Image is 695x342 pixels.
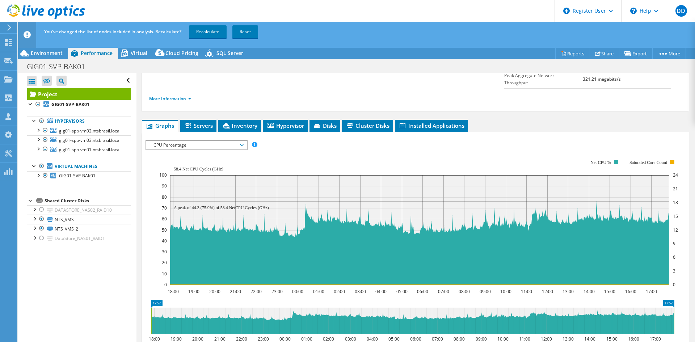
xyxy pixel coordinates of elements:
[396,288,408,295] text: 05:00
[236,336,247,342] text: 22:00
[375,288,387,295] text: 04:00
[27,126,131,135] a: gig01-spp-vm02.ntsbrasil.local
[27,117,131,126] a: Hypervisors
[584,336,595,342] text: 14:00
[629,160,667,165] text: Saturated Core Count
[500,288,511,295] text: 10:00
[214,336,226,342] text: 21:00
[162,183,167,189] text: 90
[192,336,203,342] text: 20:00
[454,336,465,342] text: 08:00
[184,122,213,129] span: Servers
[459,288,470,295] text: 08:00
[209,288,220,295] text: 20:00
[432,336,443,342] text: 07:00
[150,141,243,149] span: CPU Percentage
[131,50,147,56] span: Virtual
[673,186,678,192] text: 21
[59,137,121,143] span: gig01-spp-vm03.ntsbrasil.local
[59,147,121,153] span: gig01-spp-vm01.ntsbrasil.local
[399,122,464,129] span: Installed Applications
[673,227,678,233] text: 12
[164,282,167,288] text: 0
[27,100,131,109] a: GIG01-SVP-BAK01
[24,63,96,71] h1: GIG01-SVP-BAK01
[250,288,262,295] text: 22:00
[162,238,167,244] text: 40
[81,50,113,56] span: Performance
[162,205,167,211] text: 70
[541,336,552,342] text: 12:00
[673,172,678,178] text: 24
[174,205,269,210] text: A peak of 44.3 (75.9%) of 58.4 NetCPU Cycles (GHz)
[673,282,675,288] text: 0
[345,336,356,342] text: 03:00
[476,336,487,342] text: 09:00
[630,8,637,14] svg: \n
[162,216,167,222] text: 60
[258,336,269,342] text: 23:00
[59,173,96,179] span: GIG01-SVP-BAK01
[31,50,63,56] span: Environment
[388,336,400,342] text: 05:00
[165,50,198,56] span: Cloud Pricing
[590,48,619,59] a: Share
[313,288,324,295] text: 01:00
[410,336,421,342] text: 06:00
[292,288,303,295] text: 00:00
[542,288,553,295] text: 12:00
[162,249,167,255] text: 30
[650,336,661,342] text: 17:00
[222,122,257,129] span: Inventory
[232,25,258,38] a: Reset
[673,213,678,219] text: 15
[162,271,167,277] text: 10
[367,336,378,342] text: 04:00
[27,234,131,243] a: DataStore_NAS01_RAID1
[162,194,167,200] text: 80
[146,122,174,129] span: Graphs
[497,336,509,342] text: 10:00
[519,336,530,342] text: 11:00
[44,29,181,35] span: You've changed the list of nodes included in analysis. Recalculate?
[673,268,675,274] text: 3
[189,25,227,38] a: Recalculate
[149,96,191,102] a: More Information
[673,199,678,206] text: 18
[279,336,291,342] text: 00:00
[584,288,595,295] text: 14:00
[555,48,590,59] a: Reports
[646,288,657,295] text: 17:00
[149,336,160,342] text: 18:00
[323,336,334,342] text: 02:00
[162,227,167,233] text: 50
[480,288,491,295] text: 09:00
[162,259,167,266] text: 20
[27,224,131,233] a: NTS_VMS_2
[625,288,636,295] text: 16:00
[583,76,621,82] b: 321.21 megabits/s
[521,288,532,295] text: 11:00
[628,336,639,342] text: 16:00
[27,171,131,181] a: GIG01-SVP-BAK01
[417,288,428,295] text: 06:00
[675,5,687,17] span: DD
[313,122,337,129] span: Disks
[504,72,582,86] label: Peak Aggregate Network Throughput
[606,336,618,342] text: 15:00
[619,48,653,59] a: Export
[216,50,243,56] span: SQL Server
[168,288,179,295] text: 18:00
[27,88,131,100] a: Project
[355,288,366,295] text: 03:00
[563,288,574,295] text: 13:00
[51,101,89,107] b: GIG01-SVP-BAK01
[27,135,131,145] a: gig01-spp-vm03.ntsbrasil.local
[230,288,241,295] text: 21:00
[159,172,167,178] text: 100
[271,288,283,295] text: 23:00
[652,48,686,59] a: More
[27,162,131,171] a: Virtual Machines
[27,205,131,215] a: DATASTORE_NAS02_RAID10
[174,166,223,172] text: 58.4 Net CPU Cycles (GHz)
